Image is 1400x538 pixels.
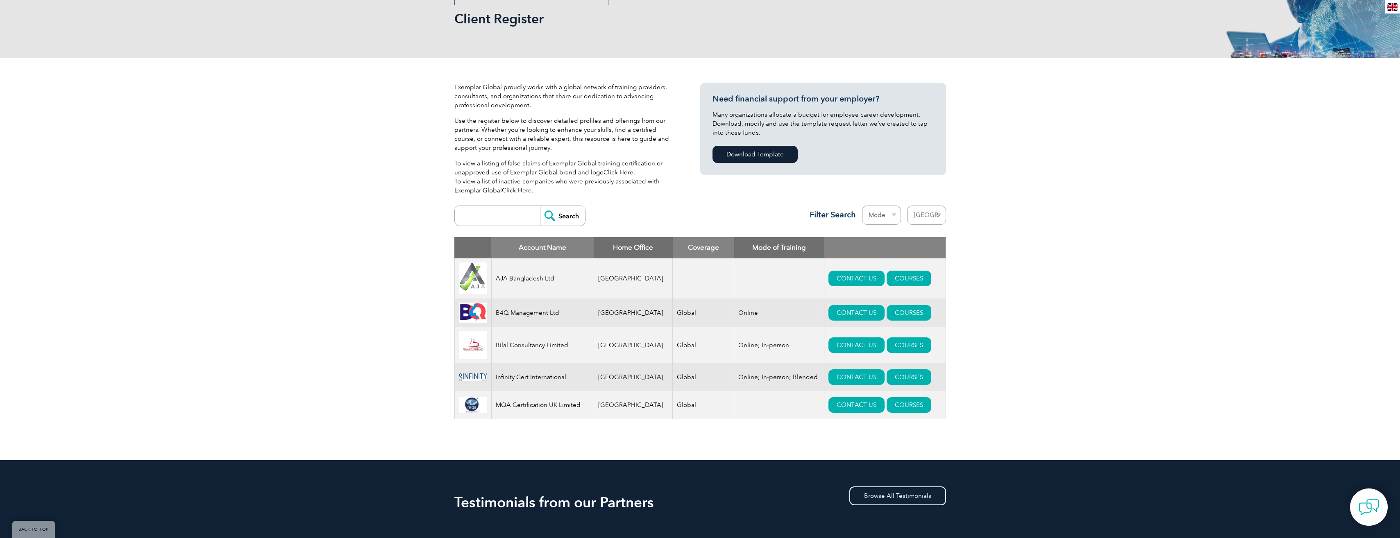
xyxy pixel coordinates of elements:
[673,391,734,419] td: Global
[828,337,885,353] a: CONTACT US
[673,237,734,258] th: Coverage: activate to sort column ascending
[459,331,487,359] img: 2f91f213-be97-eb11-b1ac-00224815388c-logo.jpg
[824,237,946,258] th: : activate to sort column ascending
[459,397,487,413] img: 43f150f7-466f-eb11-a812-002248153038-logo.png
[454,83,676,110] p: Exemplar Global proudly works with a global network of training providers, consultants, and organ...
[673,327,734,363] td: Global
[454,159,676,195] p: To view a listing of false claims of Exemplar Global training certification or unapproved use of ...
[454,12,799,25] h2: Client Register
[491,237,594,258] th: Account Name: activate to sort column descending
[734,363,824,391] td: Online; In-person; Blended
[712,110,934,137] p: Many organizations allocate a budget for employee career development. Download, modify and use th...
[734,327,824,363] td: Online; In-person
[459,262,487,295] img: e9ac0e2b-848c-ef11-8a6a-00224810d884-logo.jpg
[887,369,931,385] a: COURSES
[12,521,55,538] a: BACK TO TOP
[673,363,734,391] td: Global
[828,305,885,321] a: CONTACT US
[491,298,594,327] td: B4Q Management Ltd
[502,187,532,194] a: Click Here
[540,206,585,226] input: Search
[491,363,594,391] td: Infinity Cert International
[828,397,885,413] a: CONTACT US
[887,397,931,413] a: COURSES
[734,298,824,327] td: Online
[805,210,856,220] h3: Filter Search
[491,327,594,363] td: Bilal Consultancy Limited
[459,303,487,323] img: 9db4b902-10da-eb11-bacb-002248158a6d-logo.jpg
[594,327,673,363] td: [GEOGRAPHIC_DATA]
[594,237,673,258] th: Home Office: activate to sort column ascending
[491,391,594,419] td: MQA Certification UK Limited
[712,94,934,104] h3: Need financial support from your employer?
[887,337,931,353] a: COURSES
[673,298,734,327] td: Global
[828,369,885,385] a: CONTACT US
[887,305,931,321] a: COURSES
[828,271,885,286] a: CONTACT US
[459,373,487,381] img: baf6b952-8ff0-ee11-904b-002248968dca-logo.jpg
[454,496,946,509] h2: Testimonials from our Partners
[594,258,673,299] td: [GEOGRAPHIC_DATA]
[887,271,931,286] a: COURSES
[712,146,798,163] a: Download Template
[734,237,824,258] th: Mode of Training: activate to sort column ascending
[594,363,673,391] td: [GEOGRAPHIC_DATA]
[454,116,676,152] p: Use the register below to discover detailed profiles and offerings from our partners. Whether you...
[491,258,594,299] td: AJA Bangladesh Ltd
[604,169,633,176] a: Click Here
[1359,497,1379,518] img: contact-chat.png
[849,486,946,505] a: Browse All Testimonials
[594,391,673,419] td: [GEOGRAPHIC_DATA]
[594,298,673,327] td: [GEOGRAPHIC_DATA]
[1387,3,1398,11] img: en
